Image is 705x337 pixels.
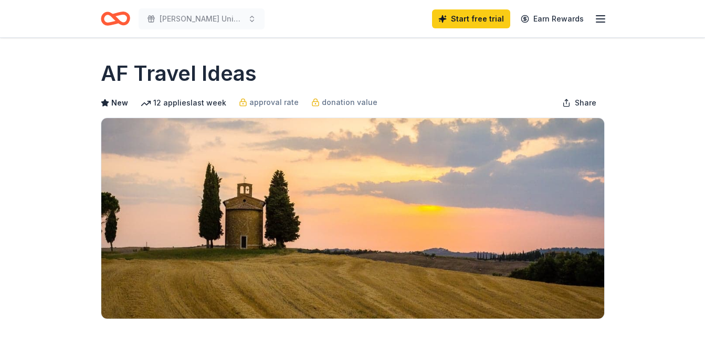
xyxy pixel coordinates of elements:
[514,9,590,28] a: Earn Rewards
[575,97,596,109] span: Share
[160,13,244,25] span: [PERSON_NAME] University’s 2025 Outstanding Leaders Under 40
[239,96,299,109] a: approval rate
[111,97,128,109] span: New
[101,59,257,88] h1: AF Travel Ideas
[432,9,510,28] a: Start free trial
[101,118,604,319] img: Image for AF Travel Ideas
[139,8,265,29] button: [PERSON_NAME] University’s 2025 Outstanding Leaders Under 40
[101,6,130,31] a: Home
[322,96,377,109] span: donation value
[141,97,226,109] div: 12 applies last week
[554,92,605,113] button: Share
[249,96,299,109] span: approval rate
[311,96,377,109] a: donation value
